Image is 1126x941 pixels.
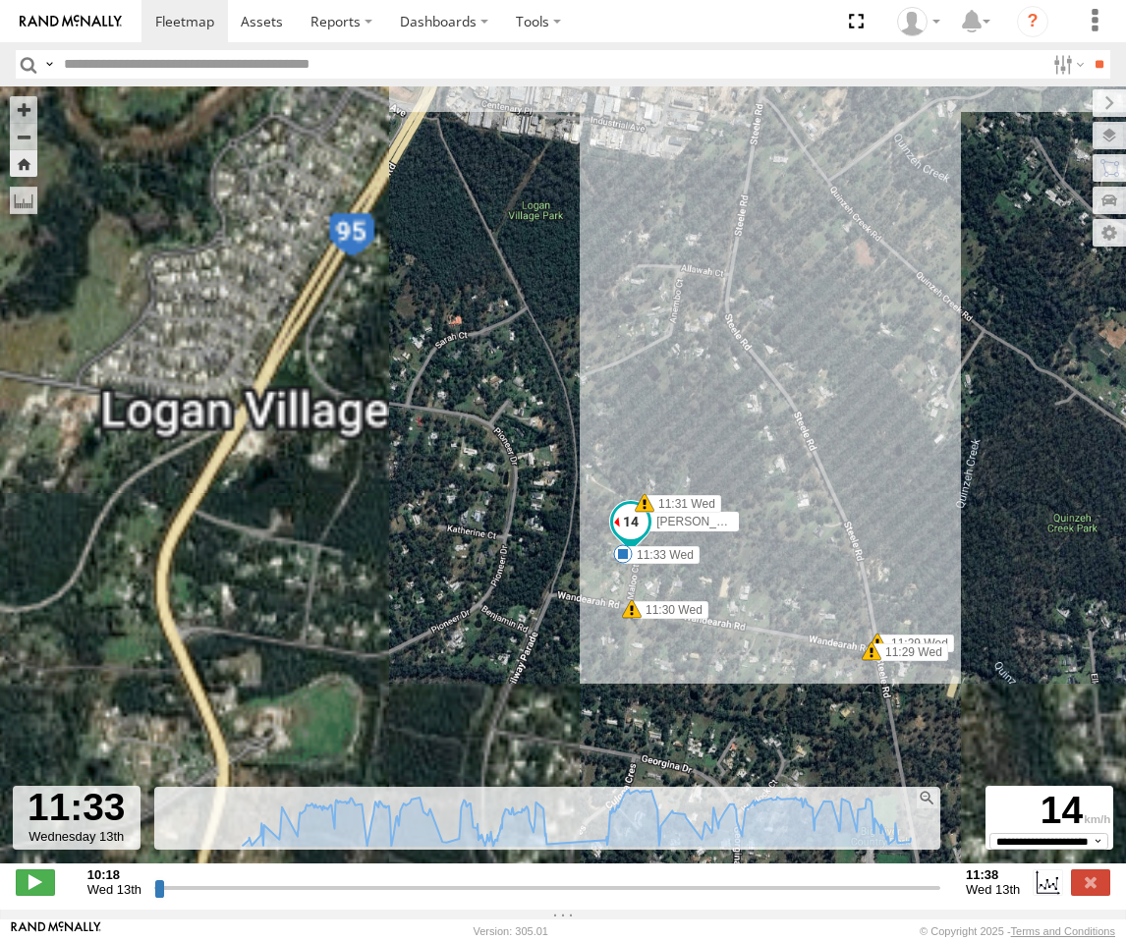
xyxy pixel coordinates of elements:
label: Measure [10,187,37,214]
div: Version: 305.01 [474,925,548,937]
label: Map Settings [1093,219,1126,247]
div: 14 [988,789,1110,833]
a: Visit our Website [11,921,101,941]
label: 11:31 Wed [645,495,721,513]
label: 11:29 Wed [877,635,954,652]
i: ? [1017,6,1048,37]
button: Zoom Home [10,150,37,177]
button: Zoom in [10,96,37,123]
label: 11:33 Wed [623,546,700,564]
div: James Oakden [890,7,947,36]
button: Zoom out [10,123,37,150]
span: Wed 13th Aug 2025 [87,882,141,897]
label: 11:30 Wed [632,601,708,619]
label: Search Query [41,50,57,79]
label: 11:29 Wed [872,643,948,661]
label: Play/Stop [16,869,55,895]
img: rand-logo.svg [20,15,122,28]
a: Terms and Conditions [1011,925,1115,937]
label: Close [1071,869,1110,895]
span: Wed 13th Aug 2025 [966,882,1020,897]
strong: 11:38 [966,867,1020,882]
span: [PERSON_NAME] - Dark Green [656,516,824,529]
div: © Copyright 2025 - [920,925,1115,937]
strong: 10:18 [87,867,141,882]
label: Search Filter Options [1045,50,1088,79]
